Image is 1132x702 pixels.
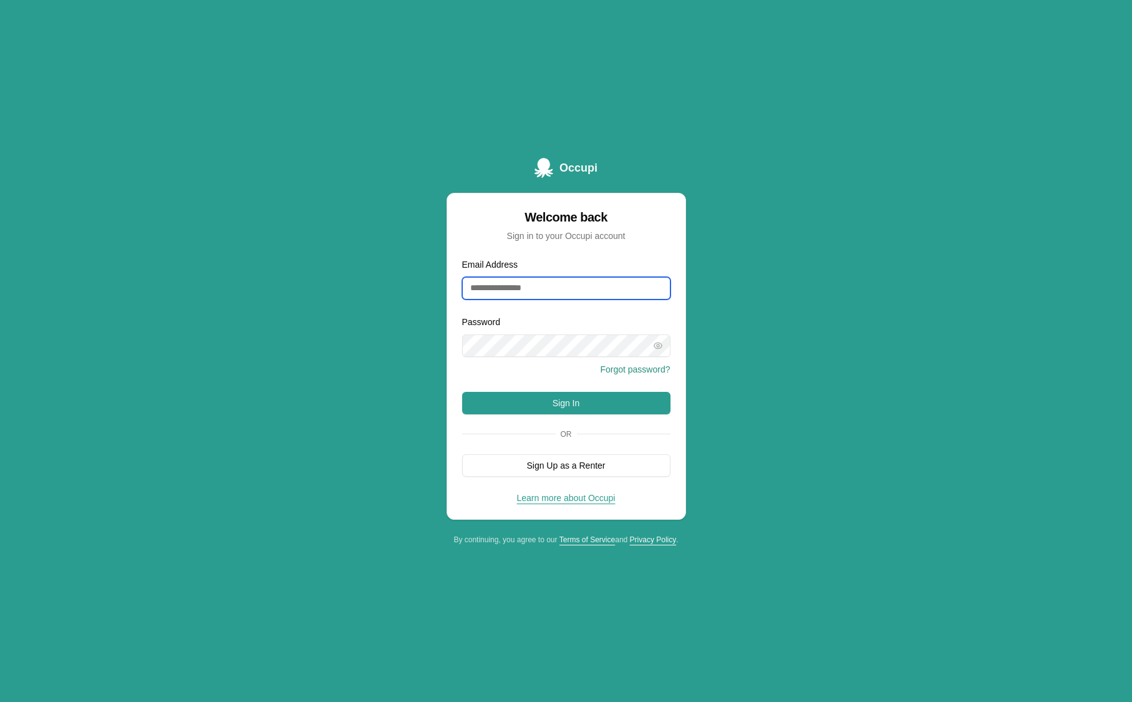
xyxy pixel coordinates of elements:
[630,535,677,544] a: Privacy Policy
[462,260,518,270] label: Email Address
[600,363,670,376] button: Forgot password?
[462,454,670,477] button: Sign Up as a Renter
[559,159,597,177] span: Occupi
[462,392,670,414] button: Sign In
[517,493,616,503] a: Learn more about Occupi
[462,230,670,242] div: Sign in to your Occupi account
[535,158,597,178] a: Occupi
[462,208,670,226] div: Welcome back
[462,317,500,327] label: Password
[447,535,686,545] div: By continuing, you agree to our and .
[556,429,577,439] span: Or
[559,535,615,544] a: Terms of Service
